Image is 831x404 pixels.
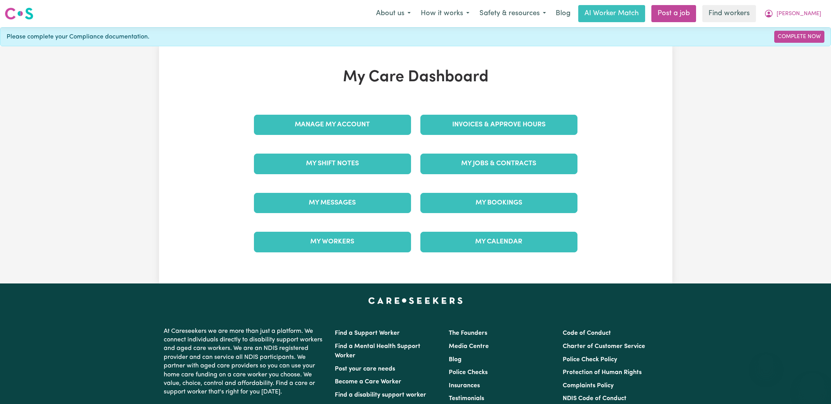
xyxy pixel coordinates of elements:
a: Post a job [651,5,696,22]
a: Complete Now [774,31,824,43]
h1: My Care Dashboard [249,68,582,87]
button: Safety & resources [474,5,551,22]
a: My Workers [254,232,411,252]
a: Police Checks [449,369,488,376]
a: Careseekers home page [368,297,463,304]
a: Manage My Account [254,115,411,135]
iframe: Close message [758,354,774,370]
a: Testimonials [449,395,484,402]
a: Find a Support Worker [335,330,400,336]
a: Code of Conduct [563,330,611,336]
button: About us [371,5,416,22]
span: [PERSON_NAME] [777,10,821,18]
img: Careseekers logo [5,7,33,21]
p: At Careseekers we are more than just a platform. We connect individuals directly to disability su... [164,324,325,400]
a: The Founders [449,330,487,336]
a: Blog [551,5,575,22]
a: My Bookings [420,193,577,213]
a: Charter of Customer Service [563,343,645,350]
a: Find workers [702,5,756,22]
a: Post your care needs [335,366,395,372]
a: Careseekers logo [5,5,33,23]
a: Complaints Policy [563,383,614,389]
a: Find a disability support worker [335,392,426,398]
a: Become a Care Worker [335,379,401,385]
button: How it works [416,5,474,22]
span: Please complete your Compliance documentation. [7,32,149,42]
iframe: Button to launch messaging window [800,373,825,398]
a: Insurances [449,383,480,389]
a: AI Worker Match [578,5,645,22]
a: My Jobs & Contracts [420,154,577,174]
a: My Calendar [420,232,577,252]
a: Media Centre [449,343,489,350]
a: My Shift Notes [254,154,411,174]
a: Invoices & Approve Hours [420,115,577,135]
a: My Messages [254,193,411,213]
a: Police Check Policy [563,357,617,363]
button: My Account [759,5,826,22]
a: Find a Mental Health Support Worker [335,343,420,359]
a: Blog [449,357,462,363]
a: NDIS Code of Conduct [563,395,626,402]
a: Protection of Human Rights [563,369,642,376]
